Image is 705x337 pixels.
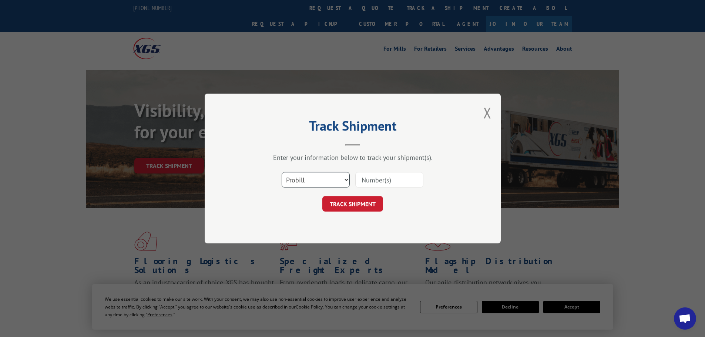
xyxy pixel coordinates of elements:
[242,121,464,135] h2: Track Shipment
[242,153,464,162] div: Enter your information below to track your shipment(s).
[483,103,491,122] button: Close modal
[674,307,696,330] div: Open chat
[355,172,423,188] input: Number(s)
[322,196,383,212] button: TRACK SHIPMENT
